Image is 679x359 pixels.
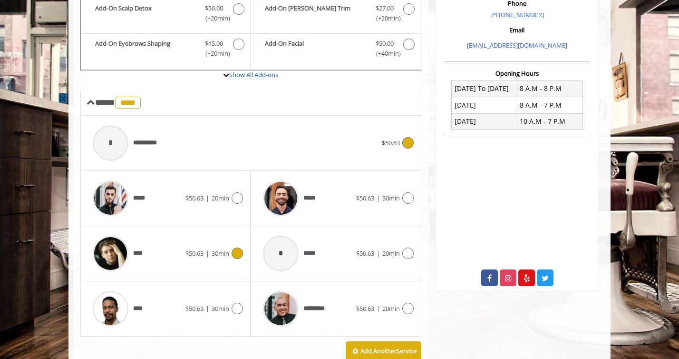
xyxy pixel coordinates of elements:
[356,304,374,313] span: $50.63
[377,249,380,258] span: |
[356,249,374,258] span: $50.63
[206,194,209,202] span: |
[205,39,223,49] span: $15.00
[86,39,245,61] label: Add-On Eyebrows Shaping
[490,10,544,19] a: [PHONE_NUMBER]
[446,27,588,33] h3: Email
[370,49,398,59] span: (+40min )
[382,249,400,258] span: 20min
[265,39,366,59] b: Add-On Facial
[452,97,517,113] td: [DATE]
[382,304,400,313] span: 20min
[360,347,417,355] b: Add Another Service
[205,3,223,13] span: $50.00
[200,49,228,59] span: (+20min )
[377,304,380,313] span: |
[452,80,517,97] td: [DATE] To [DATE]
[452,113,517,130] td: [DATE]
[255,39,416,61] label: Add-On Facial
[444,70,590,77] h3: Opening Hours
[382,194,400,202] span: 30min
[376,39,394,49] span: $50.00
[86,3,245,26] label: Add-On Scalp Detox
[95,39,195,59] b: Add-On Eyebrows Shaping
[517,97,582,113] td: 8 A.M - 7 P.M
[212,304,229,313] span: 30min
[382,139,400,147] span: $50.63
[185,194,204,202] span: $50.63
[200,13,228,23] span: (+20min )
[206,304,209,313] span: |
[265,3,366,23] b: Add-On [PERSON_NAME] Trim
[206,249,209,258] span: |
[377,194,380,202] span: |
[376,3,394,13] span: $27.00
[517,113,582,130] td: 10 A.M - 7 P.M
[517,80,582,97] td: 8 A.M - 8 P.M
[356,194,374,202] span: $50.63
[95,3,195,23] b: Add-On Scalp Detox
[255,3,416,26] label: Add-On Beard Trim
[229,70,278,79] a: Show All Add-ons
[370,13,398,23] span: (+20min )
[467,41,567,50] a: [EMAIL_ADDRESS][DOMAIN_NAME]
[185,304,204,313] span: $50.63
[212,194,229,202] span: 20min
[212,249,229,258] span: 30min
[185,249,204,258] span: $50.63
